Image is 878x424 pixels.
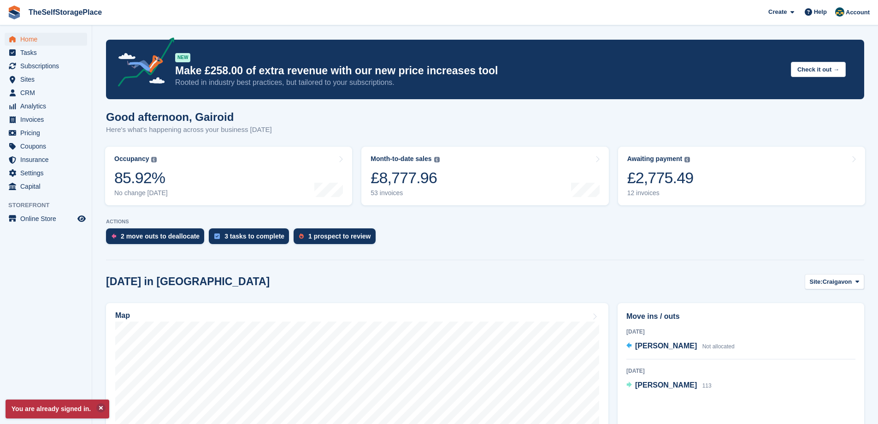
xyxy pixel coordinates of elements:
[114,155,149,163] div: Occupancy
[5,100,87,113] a: menu
[106,111,272,123] h1: Good afternoon, Gairoid
[823,277,852,287] span: Craigavon
[814,7,827,17] span: Help
[7,6,21,19] img: stora-icon-8386f47178a22dfd0bd8f6a31ec36ba5ce8667c1dd55bd0f319d3a0aa187defe.svg
[294,228,380,249] a: 1 prospect to review
[371,168,439,187] div: £8,777.96
[214,233,220,239] img: task-75834270c22a3079a89374b754ae025e5fb1db73e45f91037f5363f120a921f8.svg
[5,46,87,59] a: menu
[702,382,712,389] span: 113
[835,7,844,17] img: Gairoid
[209,228,294,249] a: 3 tasks to complete
[5,126,87,139] a: menu
[5,113,87,126] a: menu
[6,400,109,418] p: You are already signed in.
[20,180,76,193] span: Capital
[434,157,440,162] img: icon-info-grey-7440780725fd019a000dd9b08b2336e03edf1995a4989e88bcd33f0948082b44.svg
[371,189,439,197] div: 53 invoices
[20,46,76,59] span: Tasks
[20,33,76,46] span: Home
[627,155,683,163] div: Awaiting payment
[175,78,784,88] p: Rooted in industry best practices, but tailored to your subscriptions.
[626,311,855,322] h2: Move ins / outs
[846,8,870,17] span: Account
[224,233,284,240] div: 3 tasks to complete
[5,140,87,153] a: menu
[635,342,697,350] span: [PERSON_NAME]
[618,147,865,205] a: Awaiting payment £2,775.49 12 invoices
[20,60,76,72] span: Subscriptions
[791,62,846,77] button: Check it out →
[106,125,272,135] p: Here's what's happening across your business [DATE]
[5,86,87,99] a: menu
[114,168,168,187] div: 85.92%
[20,140,76,153] span: Coupons
[20,126,76,139] span: Pricing
[5,60,87,72] a: menu
[112,233,116,239] img: move_outs_to_deallocate_icon-f764333ba52eb49d3ac5e1228854f67142a1ed5810a6f6cc68b1a99e826820c5.svg
[626,367,855,375] div: [DATE]
[627,168,694,187] div: £2,775.49
[810,277,823,287] span: Site:
[805,274,865,289] button: Site: Craigavon
[371,155,431,163] div: Month-to-date sales
[626,328,855,336] div: [DATE]
[361,147,608,205] a: Month-to-date sales £8,777.96 53 invoices
[5,73,87,86] a: menu
[5,212,87,225] a: menu
[20,167,76,179] span: Settings
[20,100,76,113] span: Analytics
[20,212,76,225] span: Online Store
[20,86,76,99] span: CRM
[175,64,784,78] p: Make £258.00 of extra revenue with our new price increases tool
[635,381,697,389] span: [PERSON_NAME]
[5,180,87,193] a: menu
[105,147,352,205] a: Occupancy 85.92% No change [DATE]
[684,157,690,162] img: icon-info-grey-7440780725fd019a000dd9b08b2336e03edf1995a4989e88bcd33f0948082b44.svg
[308,233,371,240] div: 1 prospect to review
[25,5,106,20] a: TheSelfStoragePlace
[115,311,130,320] h2: Map
[106,275,270,288] h2: [DATE] in [GEOGRAPHIC_DATA]
[8,201,92,210] span: Storefront
[76,213,87,224] a: Preview store
[627,189,694,197] div: 12 invoices
[20,113,76,126] span: Invoices
[20,153,76,166] span: Insurance
[121,233,200,240] div: 2 move outs to deallocate
[5,153,87,166] a: menu
[151,157,157,162] img: icon-info-grey-7440780725fd019a000dd9b08b2336e03edf1995a4989e88bcd33f0948082b44.svg
[106,219,864,225] p: ACTIONS
[626,340,735,352] a: [PERSON_NAME] Not allocated
[5,167,87,179] a: menu
[106,228,209,249] a: 2 move outs to deallocate
[175,53,190,62] div: NEW
[20,73,76,86] span: Sites
[626,380,712,392] a: [PERSON_NAME] 113
[299,233,304,239] img: prospect-51fa495bee0391a8d652442698ab0144808aea92771e9ea1ae160a38d050c398.svg
[5,33,87,46] a: menu
[768,7,787,17] span: Create
[702,343,735,350] span: Not allocated
[114,189,168,197] div: No change [DATE]
[110,37,175,90] img: price-adjustments-announcement-icon-8257ccfd72463d97f412b2fc003d46551f7dbcb40ab6d574587a9cd5c0d94...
